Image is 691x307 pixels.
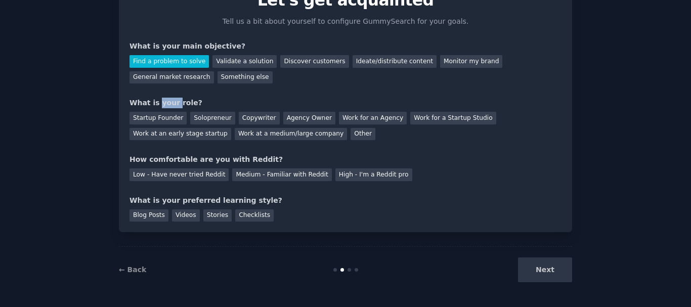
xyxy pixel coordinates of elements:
div: Stories [203,209,232,222]
div: General market research [129,71,214,84]
div: Work for a Startup Studio [410,112,496,124]
p: Tell us a bit about yourself to configure GummySearch for your goals. [218,16,473,27]
div: Startup Founder [129,112,187,124]
div: Work at a medium/large company [235,128,347,141]
div: What is your preferred learning style? [129,195,562,206]
div: Copywriter [239,112,280,124]
div: Ideate/distribute content [353,55,437,68]
div: Find a problem to solve [129,55,209,68]
div: Work at an early stage startup [129,128,231,141]
div: Low - Have never tried Reddit [129,168,229,181]
a: ← Back [119,266,146,274]
div: Something else [218,71,273,84]
div: Videos [172,209,200,222]
div: Medium - Familiar with Reddit [232,168,331,181]
div: Blog Posts [129,209,168,222]
div: Solopreneur [190,112,235,124]
div: Work for an Agency [339,112,407,124]
div: Monitor my brand [440,55,502,68]
div: Checklists [235,209,274,222]
div: High - I'm a Reddit pro [335,168,412,181]
div: What is your main objective? [129,41,562,52]
div: Validate a solution [212,55,277,68]
div: Discover customers [280,55,349,68]
div: How comfortable are you with Reddit? [129,154,562,165]
div: Agency Owner [283,112,335,124]
div: Other [351,128,375,141]
div: What is your role? [129,98,562,108]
